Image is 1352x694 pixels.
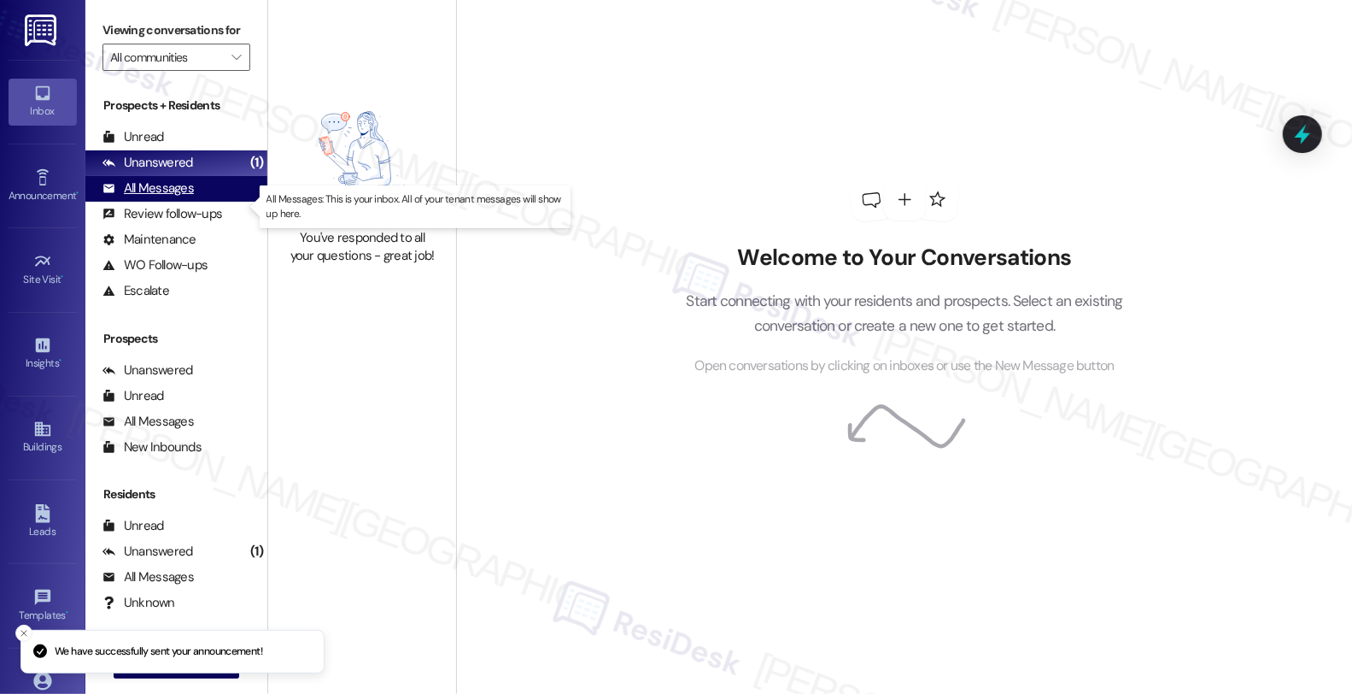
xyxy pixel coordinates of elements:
[110,44,223,71] input: All communities
[102,362,193,379] div: Unanswered
[246,538,267,565] div: (1)
[287,229,437,266] div: You've responded to all your questions - great job!
[102,594,175,612] div: Unknown
[9,583,77,629] a: Templates •
[85,97,267,115] div: Prospects + Residents
[231,50,241,64] i: 
[102,205,222,223] div: Review follow-ups
[25,15,60,46] img: ResiDesk Logo
[102,282,169,300] div: Escalate
[15,625,32,642] button: Close toast
[102,154,193,172] div: Unanswered
[61,271,64,283] span: •
[102,543,193,561] div: Unanswered
[694,356,1114,377] span: Open conversations by clicking on inboxes or use the New Message button
[660,244,1149,272] h2: Welcome to Your Conversations
[102,387,164,405] div: Unread
[59,355,61,367] span: •
[266,192,564,221] p: All Messages: This is your inbox. All of your tenant messages will show up here.
[9,247,77,293] a: Site Visit •
[9,331,77,377] a: Insights •
[102,438,202,456] div: New Inbounds
[287,81,437,220] img: empty-state
[9,499,77,545] a: Leads
[9,415,77,461] a: Buildings
[85,330,267,348] div: Prospects
[85,485,267,503] div: Residents
[102,568,194,586] div: All Messages
[102,256,208,274] div: WO Follow-ups
[9,79,77,125] a: Inbox
[102,17,250,44] label: Viewing conversations for
[76,187,79,199] span: •
[102,517,164,535] div: Unread
[102,128,164,146] div: Unread
[102,231,196,249] div: Maintenance
[660,289,1149,338] p: Start connecting with your residents and prospects. Select an existing conversation or create a n...
[66,607,68,619] span: •
[246,150,267,176] div: (1)
[102,179,194,197] div: All Messages
[55,644,262,660] p: We have successfully sent your announcement!
[102,413,194,431] div: All Messages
